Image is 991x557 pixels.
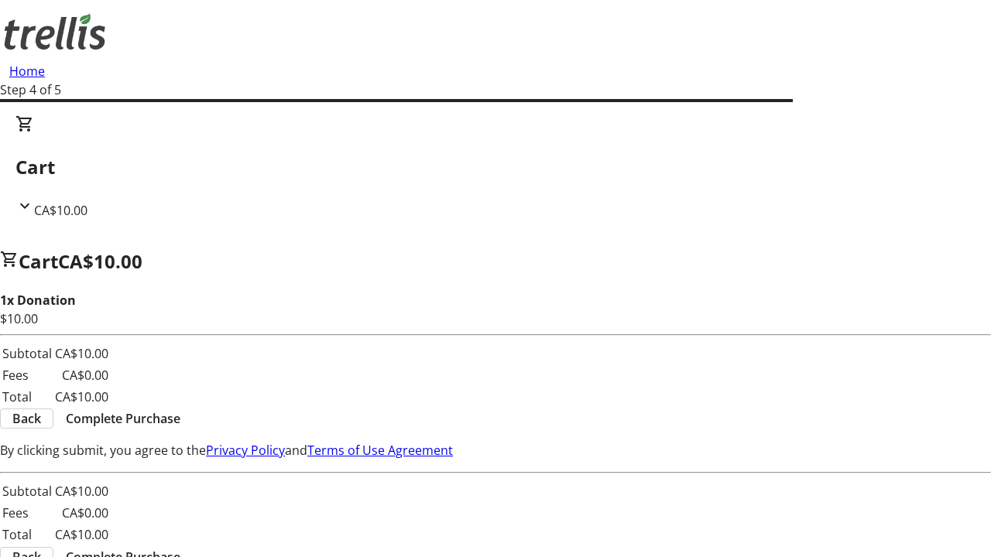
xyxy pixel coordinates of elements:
td: Total [2,387,53,407]
td: CA$0.00 [54,365,109,385]
span: Complete Purchase [66,409,180,428]
span: CA$10.00 [58,248,142,274]
td: Total [2,525,53,545]
td: Subtotal [2,343,53,364]
a: Privacy Policy [206,442,285,459]
a: Terms of Use Agreement [307,442,453,459]
span: CA$10.00 [34,202,87,219]
button: Complete Purchase [53,409,193,428]
div: CartCA$10.00 [15,114,976,220]
td: CA$10.00 [54,525,109,545]
td: CA$10.00 [54,343,109,364]
td: Subtotal [2,481,53,501]
td: CA$0.00 [54,503,109,523]
td: Fees [2,365,53,385]
td: CA$10.00 [54,481,109,501]
h2: Cart [15,153,976,181]
span: Cart [19,248,58,274]
td: CA$10.00 [54,387,109,407]
td: Fees [2,503,53,523]
span: Back [12,409,41,428]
